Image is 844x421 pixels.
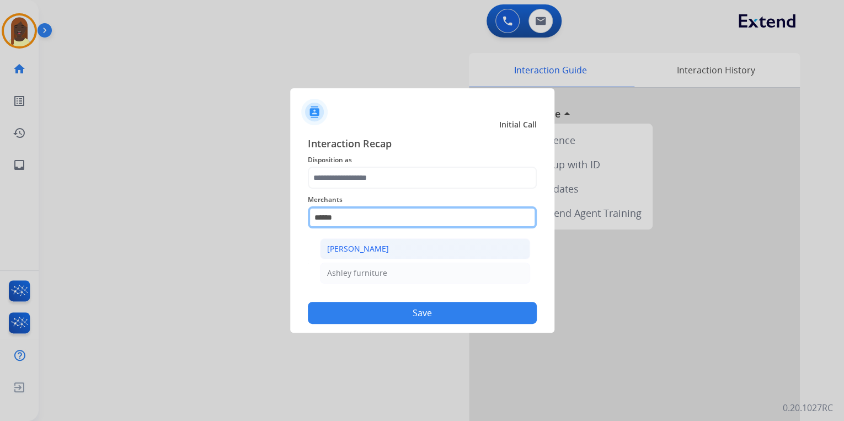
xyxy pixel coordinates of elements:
[308,153,537,167] span: Disposition as
[499,119,537,130] span: Initial Call
[301,99,328,125] img: contactIcon
[308,302,537,324] button: Save
[308,193,537,206] span: Merchants
[308,136,537,153] span: Interaction Recap
[327,243,389,254] div: [PERSON_NAME]
[783,401,833,414] p: 0.20.1027RC
[327,268,387,279] div: Ashley furniture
